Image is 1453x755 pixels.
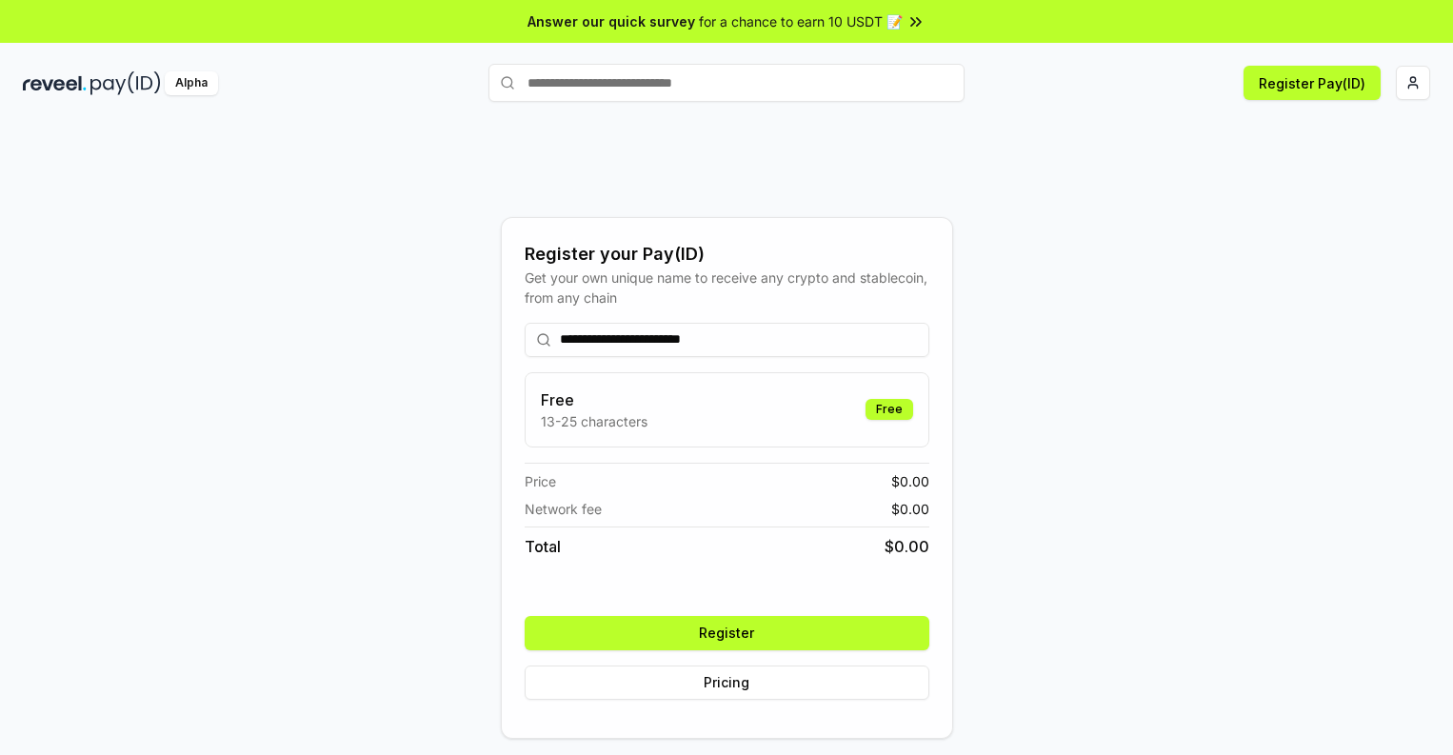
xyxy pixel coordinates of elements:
[525,268,929,308] div: Get your own unique name to receive any crypto and stablecoin, from any chain
[699,11,903,31] span: for a chance to earn 10 USDT 📝
[866,399,913,420] div: Free
[525,666,929,700] button: Pricing
[525,535,561,558] span: Total
[885,535,929,558] span: $ 0.00
[891,471,929,491] span: $ 0.00
[541,411,647,431] p: 13-25 characters
[525,471,556,491] span: Price
[90,71,161,95] img: pay_id
[541,388,647,411] h3: Free
[1244,66,1381,100] button: Register Pay(ID)
[525,241,929,268] div: Register your Pay(ID)
[527,11,695,31] span: Answer our quick survey
[525,616,929,650] button: Register
[23,71,87,95] img: reveel_dark
[891,499,929,519] span: $ 0.00
[525,499,602,519] span: Network fee
[165,71,218,95] div: Alpha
